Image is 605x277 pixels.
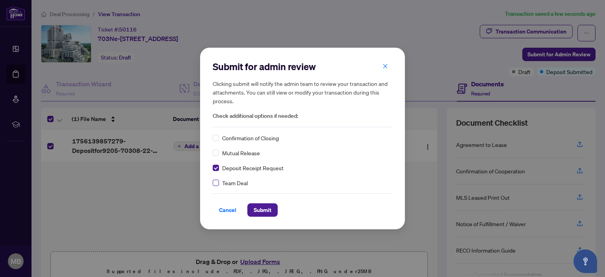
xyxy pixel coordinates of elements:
[222,134,279,142] span: Confirmation of Closing
[254,204,271,216] span: Submit
[247,203,278,217] button: Submit
[219,204,236,216] span: Cancel
[222,178,248,187] span: Team Deal
[573,249,597,273] button: Open asap
[213,79,392,105] h5: Clicking submit will notify the admin team to review your transaction and attachments. You can st...
[213,60,392,73] h2: Submit for admin review
[213,112,392,121] span: Check additional options if needed:
[222,164,284,172] span: Deposit Receipt Request
[222,149,260,157] span: Mutual Release
[382,63,388,69] span: close
[213,203,243,217] button: Cancel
